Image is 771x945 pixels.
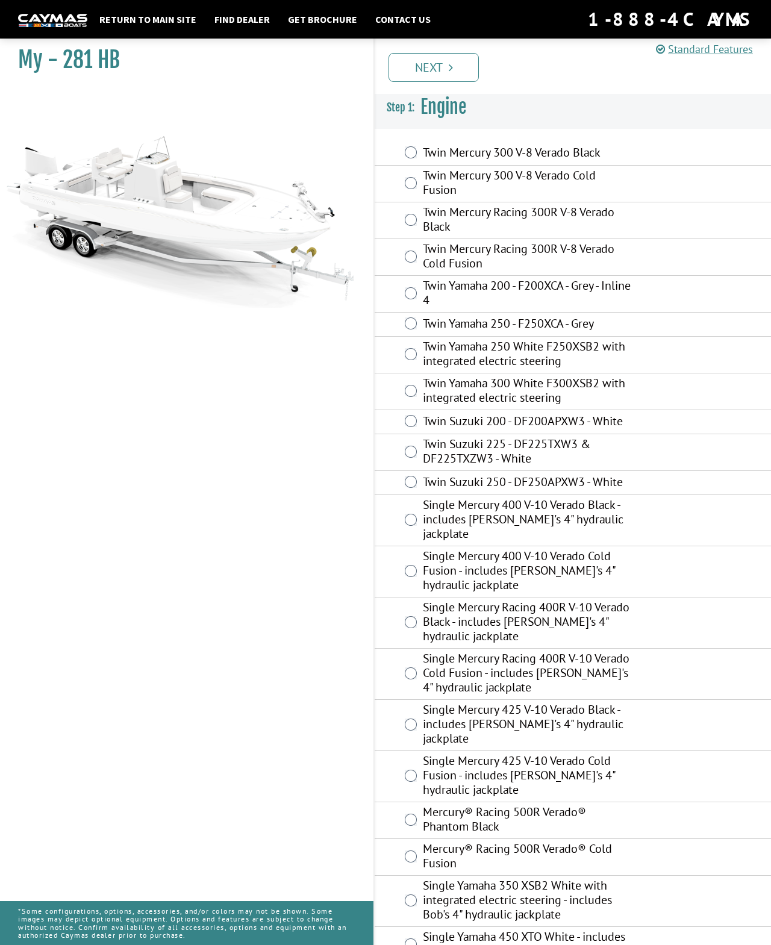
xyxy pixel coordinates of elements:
[18,901,355,945] p: *Some configurations, options, accessories, and/or colors may not be shown. Some images may depic...
[423,278,632,310] label: Twin Yamaha 200 - F200XCA - Grey - Inline 4
[369,11,437,27] a: Contact Us
[423,242,632,273] label: Twin Mercury Racing 300R V-8 Verado Cold Fusion
[282,11,363,27] a: Get Brochure
[423,651,632,697] label: Single Mercury Racing 400R V-10 Verado Cold Fusion - includes [PERSON_NAME]'s 4" hydraulic jackplate
[423,549,632,595] label: Single Mercury 400 V-10 Verado Cold Fusion - includes [PERSON_NAME]'s 4" hydraulic jackplate
[423,414,632,431] label: Twin Suzuki 200 - DF200APXW3 - White
[423,878,632,925] label: Single Yamaha 350 XSB2 White with integrated electric steering - includes Bob's 4" hydraulic jack...
[18,46,343,73] h1: My - 281 HB
[375,85,771,129] h3: Engine
[423,316,632,334] label: Twin Yamaha 250 - F250XCA - Grey
[208,11,276,27] a: Find Dealer
[423,600,632,646] label: Single Mercury Racing 400R V-10 Verado Black - includes [PERSON_NAME]'s 4" hydraulic jackplate
[588,6,753,33] div: 1-888-4CAYMAS
[423,497,632,544] label: Single Mercury 400 V-10 Verado Black - includes [PERSON_NAME]'s 4" hydraulic jackplate
[389,53,479,82] a: Next
[423,339,632,371] label: Twin Yamaha 250 White F250XSB2 with integrated electric steering
[423,805,632,837] label: Mercury® Racing 500R Verado® Phantom Black
[423,475,632,492] label: Twin Suzuki 250 - DF250APXW3 - White
[423,145,632,163] label: Twin Mercury 300 V-8 Verado Black
[656,42,753,56] a: Standard Features
[423,841,632,873] label: Mercury® Racing 500R Verado® Cold Fusion
[423,168,632,200] label: Twin Mercury 300 V-8 Verado Cold Fusion
[93,11,202,27] a: Return to main site
[423,376,632,408] label: Twin Yamaha 300 White F300XSB2 with integrated electric steering
[385,51,771,82] ul: Pagination
[423,437,632,469] label: Twin Suzuki 225 - DF225TXW3 & DF225TXZW3 - White
[423,702,632,749] label: Single Mercury 425 V-10 Verado Black - includes [PERSON_NAME]'s 4" hydraulic jackplate
[423,753,632,800] label: Single Mercury 425 V-10 Verado Cold Fusion - includes [PERSON_NAME]'s 4" hydraulic jackplate
[18,14,87,27] img: white-logo-c9c8dbefe5ff5ceceb0f0178aa75bf4bb51f6bca0971e226c86eb53dfe498488.png
[423,205,632,237] label: Twin Mercury Racing 300R V-8 Verado Black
